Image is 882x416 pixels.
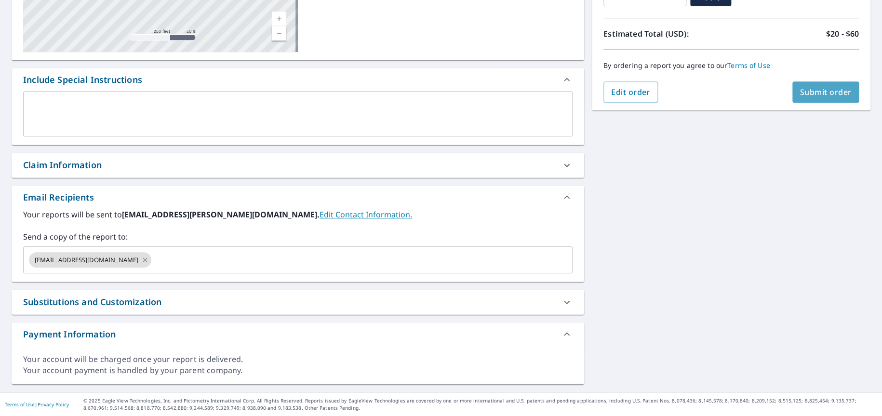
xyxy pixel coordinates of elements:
b: [EMAIL_ADDRESS][PERSON_NAME][DOMAIN_NAME]. [122,209,320,220]
p: Estimated Total (USD): [603,28,731,40]
label: Send a copy of the report to: [23,231,573,242]
div: Your account will be charged once your report is delivered. [23,354,573,365]
span: Edit order [611,87,650,97]
div: [EMAIL_ADDRESS][DOMAIN_NAME] [29,252,151,268]
div: Email Recipients [23,191,94,204]
a: Privacy Policy [38,401,69,408]
div: Claim Information [23,159,102,172]
p: © 2025 Eagle View Technologies, Inc. and Pictometry International Corp. All Rights Reserved. Repo... [83,397,877,412]
div: Include Special Instructions [23,73,142,86]
a: Terms of Use [5,401,35,408]
p: By ordering a report you agree to our [603,61,859,70]
a: Current Level 17, Zoom Out [272,26,286,40]
div: Substitutions and Customization [23,295,161,309]
a: Terms of Use [727,61,770,70]
p: $20 - $60 [826,28,859,40]
p: | [5,402,69,407]
button: Edit order [603,81,658,103]
a: EditContactInfo [320,209,412,220]
button: Submit order [792,81,859,103]
div: Include Special Instructions [12,68,584,91]
span: [EMAIL_ADDRESS][DOMAIN_NAME] [29,255,144,265]
div: Payment Information [12,322,584,346]
div: Claim Information [12,153,584,177]
div: Substitutions and Customization [12,290,584,314]
div: Your account payment is handled by your parent company. [23,365,573,376]
div: Payment Information [23,328,116,341]
div: Email Recipients [12,186,584,209]
span: Submit order [800,87,852,97]
label: Your reports will be sent to [23,209,573,220]
a: Current Level 17, Zoom In [272,12,286,26]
